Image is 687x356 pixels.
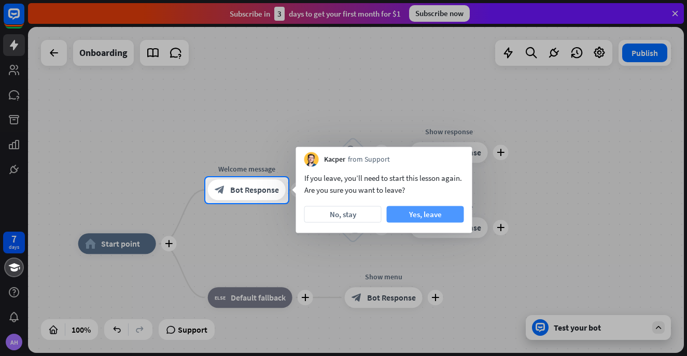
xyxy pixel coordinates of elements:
[387,206,464,223] button: Yes, leave
[348,154,390,165] span: from Support
[304,206,382,223] button: No, stay
[8,4,39,35] button: Open LiveChat chat widget
[215,185,225,195] i: block_bot_response
[230,185,279,195] span: Bot Response
[304,172,464,196] div: If you leave, you’ll need to start this lesson again. Are you sure you want to leave?
[324,154,345,165] span: Kacper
